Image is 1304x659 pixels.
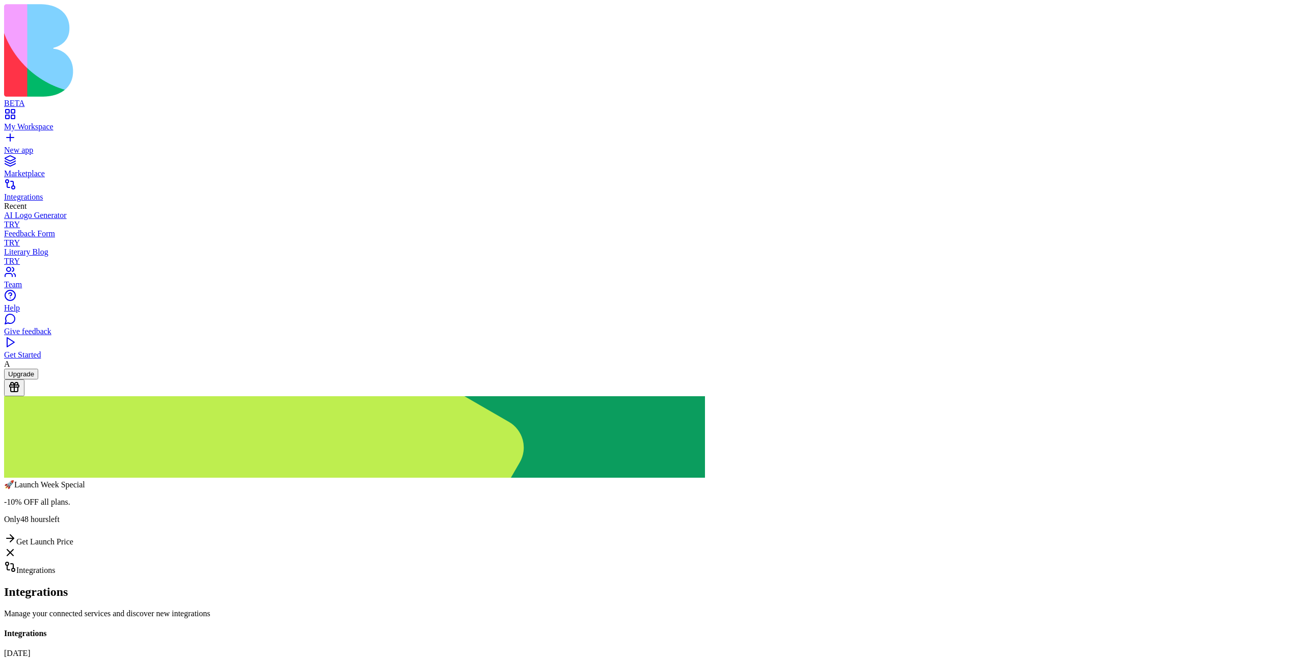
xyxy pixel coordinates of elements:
[4,113,1300,131] a: My Workspace
[4,99,1300,108] div: BETA
[4,360,10,368] span: A
[4,146,1300,155] div: New app
[16,566,55,574] span: Integrations
[4,4,414,97] img: logo
[4,160,1300,178] a: Marketplace
[4,248,1300,266] a: Literary BlogTRY
[16,537,73,546] span: Get Launch Price
[4,498,1300,507] p: - 10 % OFF all plans.
[4,229,1300,238] div: Feedback Form
[4,396,705,478] img: Background
[4,136,1300,155] a: New app
[4,202,26,210] span: Recent
[4,369,38,379] button: Upgrade
[4,585,1300,599] h2: Integrations
[4,629,1300,638] h4: Integrations
[4,304,1300,313] div: Help
[4,90,1300,108] a: BETA
[14,480,85,489] span: Launch Week Special
[4,183,1300,202] a: Integrations
[4,649,31,657] span: [DATE]
[4,350,1300,360] div: Get Started
[4,248,1300,257] div: Literary Blog
[4,609,1300,618] p: Manage your connected services and discover new integrations
[4,327,1300,336] div: Give feedback
[4,193,1300,202] div: Integrations
[4,515,1300,524] p: Only 48 hours left
[4,341,1300,360] a: Get Started
[4,229,1300,248] a: Feedback FormTRY
[4,211,1300,229] a: AI Logo GeneratorTRY
[4,169,1300,178] div: Marketplace
[4,294,1300,313] a: Help
[4,220,1300,229] div: TRY
[4,122,1300,131] div: My Workspace
[4,369,38,378] a: Upgrade
[4,280,1300,289] div: Team
[4,480,14,489] span: 🚀
[4,271,1300,289] a: Team
[4,211,1300,220] div: AI Logo Generator
[4,257,1300,266] div: TRY
[4,318,1300,336] a: Give feedback
[4,238,1300,248] div: TRY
